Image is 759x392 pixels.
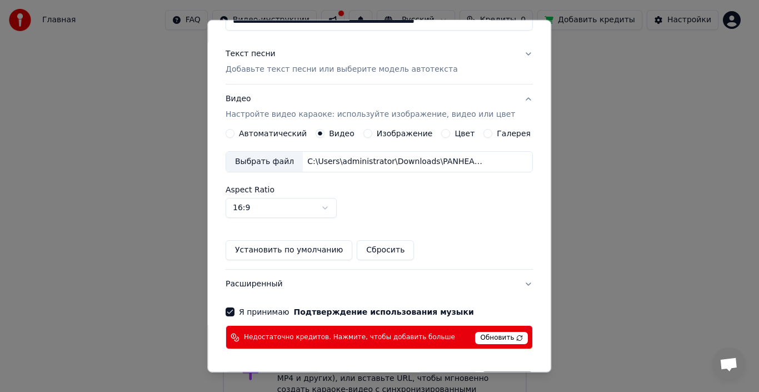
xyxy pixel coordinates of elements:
label: Видео [329,130,354,137]
div: Видео [226,93,515,120]
label: Aspect Ratio [226,186,533,193]
div: C:\Users\administrator\Downloads\PANHEADS BAND – ZOMBIE (The Cranberries_Bad Wolves Russian Cover... [303,156,492,167]
span: Недостаточно кредитов. Нажмите, чтобы добавить больше [244,333,455,342]
button: Сбросить [357,240,415,260]
button: Отменить [418,371,477,391]
label: Цвет [455,130,475,137]
button: ВидеоНастройте видео караоке: используйте изображение, видео или цвет [226,85,533,129]
label: Галерея [497,130,531,137]
p: Добавьте текст песни или выберите модель автотекста [226,64,458,75]
label: Изображение [377,130,433,137]
label: Я принимаю [239,308,474,316]
p: Настройте видео караоке: используйте изображение, видео или цвет [226,109,515,120]
div: Текст песни [226,48,276,59]
label: Автоматический [239,130,307,137]
div: Выбрать файл [226,152,303,172]
button: Расширенный [226,270,533,299]
button: Текст песниДобавьте текст песни или выберите модель автотекста [226,39,533,84]
span: Обновить [476,332,528,344]
div: ВидеоНастройте видео караоке: используйте изображение, видео или цвет [226,129,533,269]
button: Я принимаю [294,308,474,316]
button: Установить по умолчанию [226,240,352,260]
